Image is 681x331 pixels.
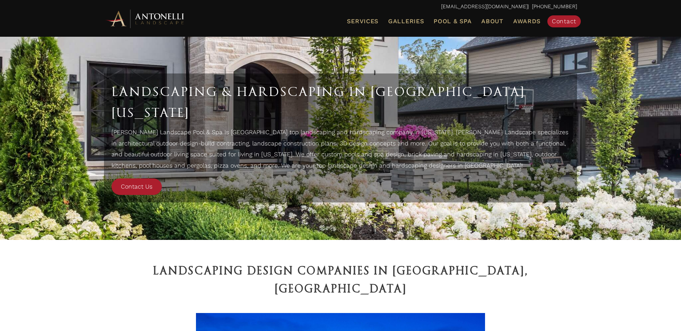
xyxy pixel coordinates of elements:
a: Contact [547,15,581,27]
span: Contact [552,18,576,25]
span: Awards [513,18,541,25]
span: Contact Us [121,183,152,190]
p: | [PHONE_NUMBER] [104,2,577,12]
h2: Landscaping Design Companies in [GEOGRAPHIC_DATA], [GEOGRAPHIC_DATA] [105,262,576,298]
span: Services [347,18,378,24]
span: Galleries [388,18,424,25]
p: [PERSON_NAME] Landscape Pool & Spa is [GEOGRAPHIC_DATA] top landscaping and hardscaping company i... [111,127,570,175]
a: Contact Us [111,178,162,195]
h1: Landscaping & Hardscaping in [GEOGRAPHIC_DATA] [US_STATE] [111,81,570,123]
a: [EMAIL_ADDRESS][DOMAIN_NAME] [441,3,528,9]
img: Antonelli Horizontal Logo [104,8,187,29]
a: Awards [510,16,544,26]
span: Pool & Spa [434,18,472,25]
span: About [481,18,503,24]
a: About [478,16,506,26]
a: Services [344,16,381,26]
a: Galleries [385,16,427,26]
a: Pool & Spa [431,16,475,26]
